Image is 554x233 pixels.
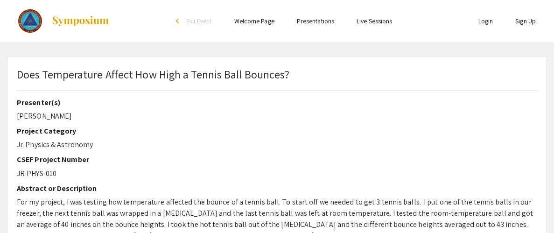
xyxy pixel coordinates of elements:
span: Exit Event [186,17,212,25]
div: arrow_back_ios [176,18,182,24]
h2: Presenter(s) [17,98,537,107]
p: JR-PHYS-010 [17,168,537,179]
a: Live Sessions [357,17,392,25]
img: The 2023 Colorado Science & Engineering Fair [18,9,42,33]
a: Login [478,17,493,25]
p: [PERSON_NAME] [17,111,537,122]
p: Jr. Physics & Astronomy [17,139,537,150]
img: Symposium by ForagerOne [51,15,110,27]
h2: CSEF Project Number [17,155,537,164]
a: Welcome Page [234,17,274,25]
h2: Abstract or Description [17,184,537,193]
h2: Project Category [17,127,537,135]
a: Presentations [297,17,334,25]
a: The 2023 Colorado Science & Engineering Fair [7,9,110,33]
a: Sign Up [515,17,536,25]
p: Does Temperature Affect How High a Tennis Ball Bounces? [17,66,290,83]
